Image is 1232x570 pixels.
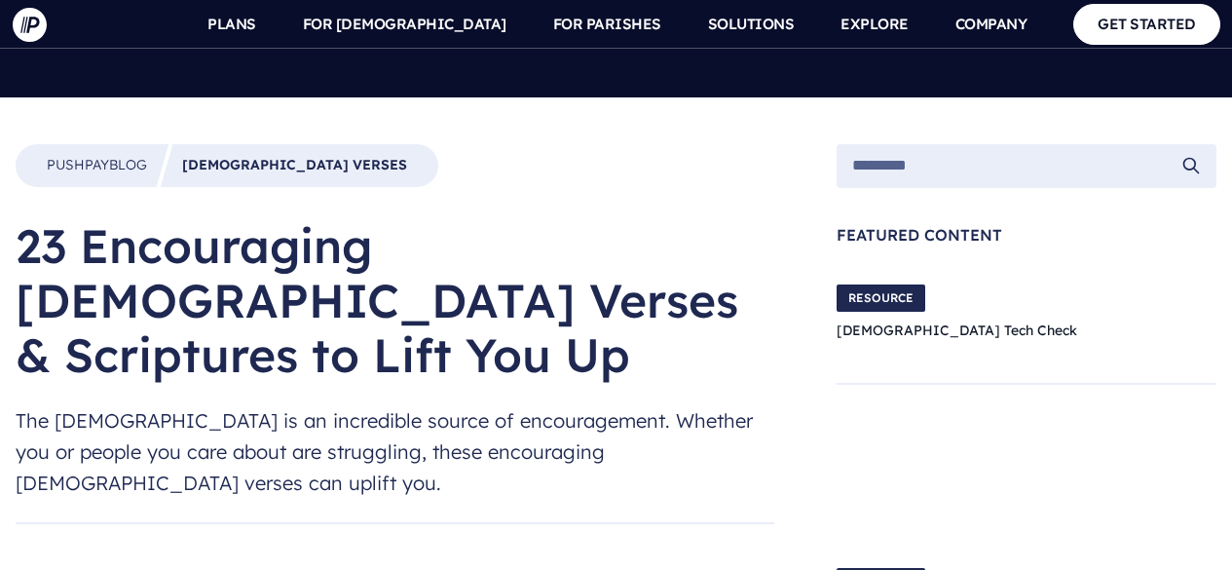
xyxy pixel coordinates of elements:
a: GET STARTED [1073,4,1220,44]
a: [DEMOGRAPHIC_DATA] Tech Check [837,322,1077,339]
span: Featured Content [837,227,1216,243]
h1: 23 Encouraging [DEMOGRAPHIC_DATA] Verses & Scriptures to Lift You Up [16,218,774,382]
a: [DEMOGRAPHIC_DATA] Verses [182,156,407,175]
span: The [DEMOGRAPHIC_DATA] is an incredible source of encouragement. Whether you or people you care a... [16,405,774,499]
a: PushpayBlog [47,156,147,175]
span: RESOURCE [837,285,925,312]
span: Pushpay [47,156,109,173]
img: Church Tech Check Blog Hero Image [1123,266,1216,360]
